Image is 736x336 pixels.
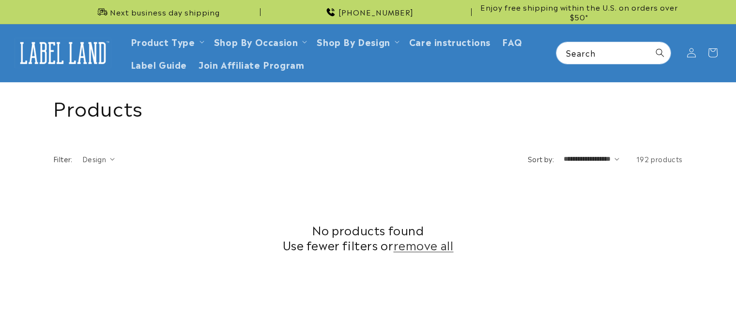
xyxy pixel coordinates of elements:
[338,7,414,17] span: [PHONE_NUMBER]
[131,59,187,70] span: Label Guide
[528,154,554,164] label: Sort by:
[82,154,106,164] span: Design
[214,36,298,47] span: Shop By Occasion
[131,35,195,48] a: Product Type
[125,53,193,76] a: Label Guide
[636,154,683,164] span: 192 products
[53,154,73,164] h2: Filter:
[193,53,310,76] a: Join Affiliate Program
[53,94,683,120] h1: Products
[311,30,403,53] summary: Shop By Design
[82,154,115,164] summary: Design (0 selected)
[394,237,454,252] a: remove all
[317,35,390,48] a: Shop By Design
[409,36,491,47] span: Care instructions
[496,30,528,53] a: FAQ
[403,30,496,53] a: Care instructions
[125,30,208,53] summary: Product Type
[53,222,683,252] h2: No products found Use fewer filters or
[502,36,522,47] span: FAQ
[110,7,220,17] span: Next business day shipping
[199,59,304,70] span: Join Affiliate Program
[208,30,311,53] summary: Shop By Occasion
[649,42,671,63] button: Search
[15,38,111,68] img: Label Land
[11,34,115,72] a: Label Land
[475,2,683,21] span: Enjoy free shipping within the U.S. on orders over $50*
